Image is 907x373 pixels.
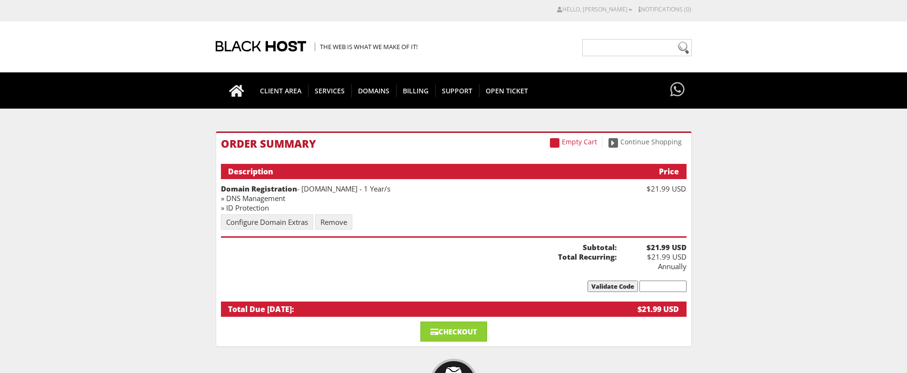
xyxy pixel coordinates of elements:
a: Have questions? [668,72,687,108]
a: SERVICES [308,72,352,109]
a: Configure Domain Extras [221,214,313,230]
div: $21.99 USD Annually [617,242,687,271]
div: - [DOMAIN_NAME] - 1 Year/s » DNS Management » ID Protection [221,184,617,212]
a: Open Ticket [479,72,535,109]
a: Hello, [PERSON_NAME] [557,5,632,13]
b: Subtotal: [221,242,617,252]
b: Total Recurring: [221,252,617,262]
input: Validate Code [588,281,638,292]
span: Billing [396,84,436,97]
div: $21.99 USD [611,304,679,314]
a: Billing [396,72,436,109]
div: Description [228,166,612,177]
input: Need help? [582,39,692,56]
a: CLIENT AREA [253,72,309,109]
span: Domains [351,84,397,97]
span: Open Ticket [479,84,535,97]
span: The Web is what we make of it! [315,42,418,51]
a: Remove [315,214,352,230]
div: Total Due [DATE]: [228,304,612,314]
a: Support [435,72,479,109]
a: Go to homepage [219,72,254,109]
div: $21.99 USD [617,184,687,193]
span: Support [435,84,479,97]
a: Empty Cart [545,136,602,147]
b: $21.99 USD [617,242,687,252]
span: CLIENT AREA [253,84,309,97]
a: Domains [351,72,397,109]
strong: Domain Registration [221,184,297,193]
h1: Order Summary [221,138,687,149]
a: Notifications (0) [638,5,691,13]
a: Checkout [420,322,487,342]
a: Continue Shopping [604,136,687,147]
div: Price [611,166,679,177]
span: SERVICES [308,84,352,97]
